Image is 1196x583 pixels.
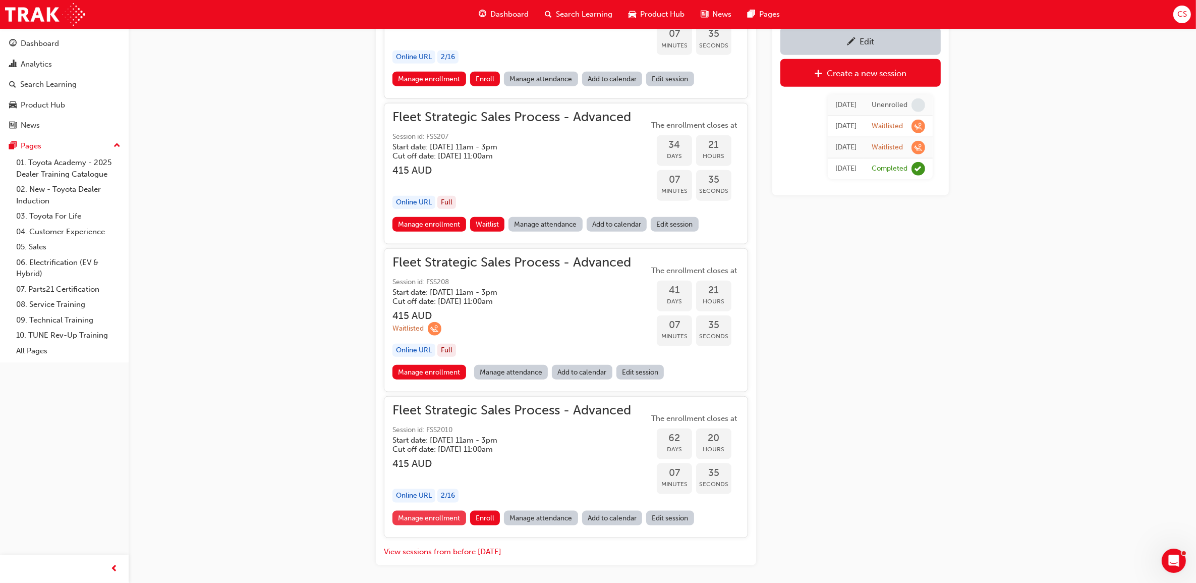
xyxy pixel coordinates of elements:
[657,331,692,342] span: Minutes
[649,120,739,131] span: The enrollment closes at
[21,140,41,152] div: Pages
[759,9,780,20] span: Pages
[537,4,620,25] a: search-iconSearch Learning
[696,185,731,197] span: Seconds
[912,162,925,176] span: learningRecordVerb_COMPLETE-icon
[20,79,77,90] div: Search Learning
[696,285,731,296] span: 21
[620,4,693,25] a: car-iconProduct Hub
[657,433,692,444] span: 62
[392,445,615,454] h5: Cut off date: [DATE] 11:00am
[649,265,739,277] span: The enrollment closes at
[21,120,40,131] div: News
[392,112,631,123] span: Fleet Strategic Sales Process - Advanced
[657,28,692,40] span: 07
[392,257,631,269] span: Fleet Strategic Sales Process - Advanced
[113,139,121,152] span: up-icon
[428,322,441,336] span: learningRecordVerb_WAITLIST-icon
[392,489,435,503] div: Online URL
[657,467,692,479] span: 07
[912,98,925,112] span: learningRecordVerb_NONE-icon
[21,99,65,111] div: Product Hub
[12,239,125,255] a: 05. Sales
[437,50,459,64] div: 2 / 16
[392,405,739,529] button: Fleet Strategic Sales Process - AdvancedSession id: FSS2010Start date: [DATE] 11am - 3pm Cut off ...
[9,80,16,89] span: search-icon
[616,365,664,380] a: Edit session
[657,150,692,162] span: Days
[4,116,125,135] a: News
[649,413,739,425] span: The enrollment closes at
[4,32,125,137] button: DashboardAnalyticsSearch LearningProduct HubNews
[392,217,466,232] a: Manage enrollment
[712,9,731,20] span: News
[384,546,501,558] button: View sessions from before [DATE]
[696,139,731,151] span: 21
[12,282,125,297] a: 07. Parts21 Certification
[9,60,17,69] span: chart-icon
[21,59,52,70] div: Analytics
[912,141,925,154] span: learningRecordVerb_WAITLIST-icon
[701,8,708,21] span: news-icon
[4,75,125,94] a: Search Learning
[392,131,631,143] span: Session id: FSS207
[490,9,529,20] span: Dashboard
[835,163,857,175] div: Thu May 22 2025 10:00:00 GMT+1000 (Australian Eastern Standard Time)
[657,185,692,197] span: Minutes
[696,320,731,331] span: 35
[470,511,500,525] button: Enroll
[392,405,631,416] span: Fleet Strategic Sales Process - Advanced
[470,72,500,86] button: Enroll
[696,150,731,162] span: Hours
[392,165,631,176] h3: 415 AUD
[847,37,856,47] span: pencil-icon
[815,69,823,79] span: plus-icon
[556,9,612,20] span: Search Learning
[4,34,125,53] a: Dashboard
[657,139,692,151] span: 34
[392,112,739,236] button: Fleet Strategic Sales Process - AdvancedSession id: FSS207Start date: [DATE] 11am - 3pm Cut off d...
[12,343,125,359] a: All Pages
[657,285,692,296] span: 41
[696,467,731,479] span: 35
[835,99,857,111] div: Tue Aug 19 2025 11:21:51 GMT+1000 (Australian Eastern Standard Time)
[392,365,466,380] a: Manage enrollment
[504,511,578,525] a: Manage attendance
[696,433,731,444] span: 20
[657,296,692,307] span: Days
[392,277,631,288] span: Session id: FSS208
[392,72,466,86] a: Manage enrollment
[780,59,941,87] a: Create a new session
[437,196,456,209] div: Full
[4,96,125,115] a: Product Hub
[12,182,125,208] a: 02. New - Toyota Dealer Induction
[508,217,583,232] a: Manage attendance
[392,344,435,357] div: Online URL
[872,164,907,174] div: Completed
[693,4,739,25] a: news-iconNews
[504,72,578,86] a: Manage attendance
[392,196,435,209] div: Online URL
[696,40,731,51] span: Seconds
[12,224,125,240] a: 04. Customer Experience
[479,8,486,21] span: guage-icon
[1162,549,1186,573] iframe: Intercom live chat
[392,151,615,161] h5: Cut off date: [DATE] 11:00am
[476,75,494,83] span: Enroll
[9,101,17,110] span: car-icon
[471,4,537,25] a: guage-iconDashboard
[476,220,499,229] span: Waitlist
[392,458,631,469] h3: 415 AUD
[1173,6,1191,23] button: CS
[872,100,907,110] div: Unenrolled
[9,39,17,48] span: guage-icon
[696,444,731,455] span: Hours
[657,174,692,186] span: 07
[780,27,941,55] a: Edit
[646,72,694,86] a: Edit session
[392,425,631,436] span: Session id: FSS2010
[392,142,615,151] h5: Start date: [DATE] 11am - 3pm
[5,3,85,26] img: Trak
[1177,9,1187,20] span: CS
